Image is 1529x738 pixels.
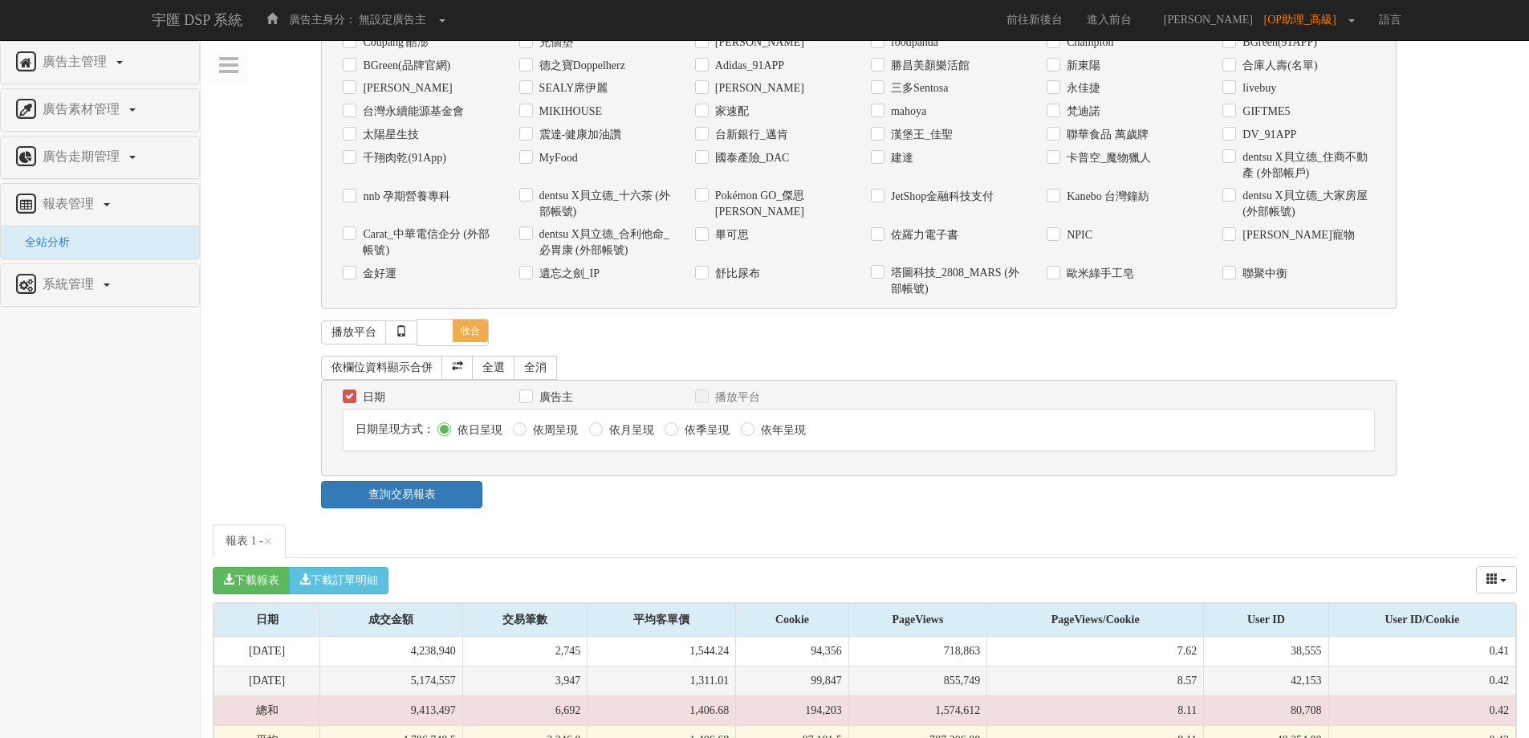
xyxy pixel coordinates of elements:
td: 3,947 [462,666,587,695]
label: dentsu X貝立德_住商不動產 (外部帳戶) [1238,149,1374,181]
td: 718,863 [848,637,986,667]
a: 查詢交易報表 [321,481,482,508]
span: 廣告走期管理 [39,149,128,163]
label: Champion [1063,35,1113,51]
label: 聯華食品 萬歲牌 [1063,127,1149,143]
div: PageViews/Cookie [987,604,1203,636]
td: 1,574,612 [848,695,986,725]
label: 永佳捷 [1063,80,1100,96]
label: 依年呈現 [757,422,806,438]
td: 42,153 [1204,666,1328,695]
a: 全消 [514,356,557,380]
span: 收合 [453,320,488,342]
span: 廣告主身分： [289,14,356,26]
td: 1,406.68 [588,695,736,725]
label: 國泰產險_DAC [711,150,790,166]
label: 佐羅力電子書 [887,227,958,243]
td: 80,708 [1204,695,1328,725]
label: 卡普空_魔物獵人 [1063,150,1151,166]
td: 2,745 [462,637,587,667]
label: 台灣永續能源基金會 [359,104,464,120]
label: 依季呈現 [681,422,730,438]
a: 報表 1 - [213,524,286,558]
a: 報表管理 [13,192,187,218]
label: [PERSON_NAME]寵物 [1238,227,1354,243]
label: 畢可思 [711,227,749,243]
td: 0.42 [1328,666,1515,695]
label: 充個墊 [535,35,573,51]
span: 日期呈現方式： [356,423,434,435]
label: JetShop金融科技支付 [887,189,994,205]
div: 成交金額 [320,604,462,636]
div: 日期 [214,604,319,636]
div: 平均客單價 [588,604,735,636]
td: 94,356 [736,637,848,667]
label: 震達-健康加油讚 [535,127,622,143]
span: 報表管理 [39,197,102,210]
label: dentsu X貝立德_十六茶 (外部帳號) [535,188,671,220]
td: 194,203 [736,695,848,725]
label: 家速配 [711,104,749,120]
label: dentsu X貝立德_大家房屋 (外部帳號) [1238,188,1374,220]
span: 廣告主管理 [39,55,115,68]
label: 塔圖科技_2808_MARS (外部帳號) [887,265,1023,297]
td: 0.42 [1328,695,1515,725]
td: 1,544.24 [588,637,736,667]
div: 交易筆數 [463,604,587,636]
a: 全選 [472,356,515,380]
label: [PERSON_NAME] [359,80,452,96]
div: Columns [1476,566,1518,593]
td: 1,311.01 [588,666,736,695]
label: 合庫人壽(名單) [1238,58,1317,74]
a: 全站分析 [13,236,70,248]
div: User ID [1204,604,1328,636]
button: columns [1476,566,1518,593]
td: 99,847 [736,666,848,695]
td: 7.62 [987,637,1204,667]
div: Cookie [736,604,848,636]
label: 千翔肉乾(91App) [359,150,445,166]
a: 系統管理 [13,272,187,298]
td: 8.57 [987,666,1204,695]
label: Adidas_91APP [711,58,784,74]
label: 新東陽 [1063,58,1100,74]
td: 0.41 [1328,637,1515,667]
a: 廣告素材管理 [13,97,187,123]
td: 855,749 [848,666,986,695]
label: 台新銀行_邁肯 [711,127,788,143]
span: 廣告素材管理 [39,102,128,116]
label: DV_91APP [1238,127,1296,143]
label: BGreen(91APP) [1238,35,1317,51]
label: 日期 [359,389,385,406]
label: [PERSON_NAME] [711,35,804,51]
button: 下載訂單明細 [289,567,388,594]
label: MIKIHOUSE [535,104,603,120]
td: 4,238,940 [320,637,463,667]
label: nnb 孕期營養專科 [359,189,450,205]
label: 漢堡王_佳聖 [887,127,953,143]
span: × [263,532,273,551]
label: 德之寶Doppelherz [535,58,625,74]
label: dentsu X貝立德_合利他命_必胃康 (外部帳號) [535,226,671,259]
div: PageViews [849,604,986,636]
label: 聯聚中衡 [1238,266,1287,282]
label: MyFood [535,150,578,166]
label: 依月呈現 [605,422,654,438]
td: 8.11 [987,695,1204,725]
label: Pokémon GO_傑思[PERSON_NAME] [711,188,847,220]
button: 下載報表 [213,567,290,594]
label: Kanebo 台灣鐘紡 [1063,189,1149,205]
span: 無設定廣告主 [359,14,426,26]
label: 建達 [887,150,913,166]
td: [DATE] [214,637,320,667]
label: 金好運 [359,266,396,282]
label: Carat_中華電信企分 (外部帳號) [359,226,494,259]
label: 太陽星生技 [359,127,419,143]
label: foodpanda [887,35,938,51]
label: 三多Sentosa [887,80,949,96]
span: 系統管理 [39,277,102,291]
label: 歐米綠手工皂 [1063,266,1134,282]
label: [PERSON_NAME] [711,80,804,96]
label: 廣告主 [535,389,573,406]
